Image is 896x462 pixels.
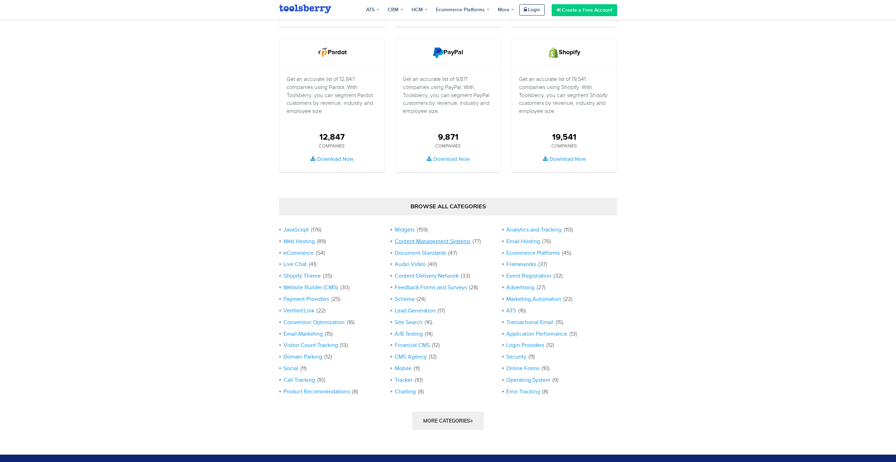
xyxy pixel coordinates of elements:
[306,153,358,165] a: Download Now
[502,353,614,365] li: (11)
[390,272,502,284] li: (33)
[395,273,459,279] a: Content Delivery Network
[506,377,550,383] a: Operating System
[388,6,403,13] span: CRM
[279,341,391,353] li: (13)
[502,260,614,272] li: (37)
[502,295,614,307] li: (22)
[366,6,379,13] span: ATS
[283,308,314,314] a: Verified Link
[283,284,338,290] a: Website Builder (CMS)
[506,331,567,337] a: Application Performance
[506,227,562,233] a: Analytics and Tracking
[279,226,391,238] li: (176)
[390,318,502,330] li: (16)
[506,250,560,256] a: Ecommerce Platforms
[506,261,536,267] a: Frameworks
[403,143,494,149] div: Companies
[548,48,559,58] img: Shopify
[552,131,576,143] div: 19,541
[502,365,614,376] li: (10)
[287,143,377,149] div: Companies
[279,5,331,13] img: Toolsberry
[412,6,427,13] span: HCM
[317,48,328,58] img: Pardot
[502,388,614,399] li: (8)
[395,388,416,394] a: Charting
[390,307,502,318] li: (17)
[279,238,391,249] li: (89)
[506,354,526,360] a: Security
[395,308,436,314] a: Lead Generation
[436,6,489,13] span: Ecommerce Platforms
[283,261,307,267] a: Live Chat
[283,319,345,325] a: Conversion Optimization
[279,376,391,388] li: (10)
[390,365,502,376] li: (11)
[506,296,561,302] a: Marketing Automation
[279,307,391,318] li: (22)
[390,238,502,249] li: (77)
[279,295,391,307] li: (25)
[395,342,430,348] a: Financial CMS
[438,131,458,143] div: 9,871
[412,412,484,430] a: More Categories
[506,365,539,371] a: Online Forms
[390,330,502,342] li: (14)
[502,272,614,284] li: (32)
[502,318,614,330] li: (15)
[506,273,551,279] a: Event Registration
[390,388,502,399] li: (8)
[498,7,514,13] span: More
[506,388,540,394] a: Error Tracking
[395,284,467,290] a: Feedback Forms and Surveys
[395,227,415,233] a: Widgets
[395,319,422,325] a: Site Search
[502,238,614,249] li: (76)
[390,353,502,365] li: (12)
[396,39,501,67] div: PayPal
[319,131,345,143] div: 12,847
[279,388,391,399] li: (8)
[502,284,614,295] li: (27)
[279,260,391,272] li: (41)
[283,354,322,360] a: Domain Parking
[519,143,610,149] div: Companies
[279,272,391,284] li: (35)
[390,341,502,353] li: (12)
[395,296,414,302] a: Schema
[283,273,321,279] a: Shopify Theme
[390,249,502,261] li: (47)
[280,39,384,67] div: Pardot
[390,295,502,307] li: (24)
[502,376,614,388] li: (9)
[283,331,323,337] a: Email Marketing
[279,318,391,330] li: (16)
[506,238,540,244] a: Email Hosting
[395,331,423,337] a: A/B Testing
[283,238,315,244] a: Web Hosting
[283,377,315,383] a: Call Tracking
[395,250,446,256] a: Document Standards
[552,4,617,16] a: Create a Free Account
[519,4,545,15] a: Login
[283,227,309,233] a: JavaScript
[422,153,474,165] a: Download Now
[390,226,502,238] li: (159)
[283,365,298,371] a: Social
[390,376,502,388] li: (10)
[395,365,412,371] a: Mobile
[279,365,391,376] li: (11)
[512,39,617,67] div: Shopify
[283,250,314,256] a: eCommerce
[395,261,426,267] a: Audio Video
[502,341,614,353] li: (12)
[502,330,614,342] li: (13)
[279,330,391,342] li: (15)
[502,307,614,318] li: (16)
[395,238,470,244] a: Content Management Systems
[539,153,590,165] a: Download Now
[390,260,502,272] li: (40)
[283,296,329,302] a: Payment Providers
[506,284,534,290] a: Advertising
